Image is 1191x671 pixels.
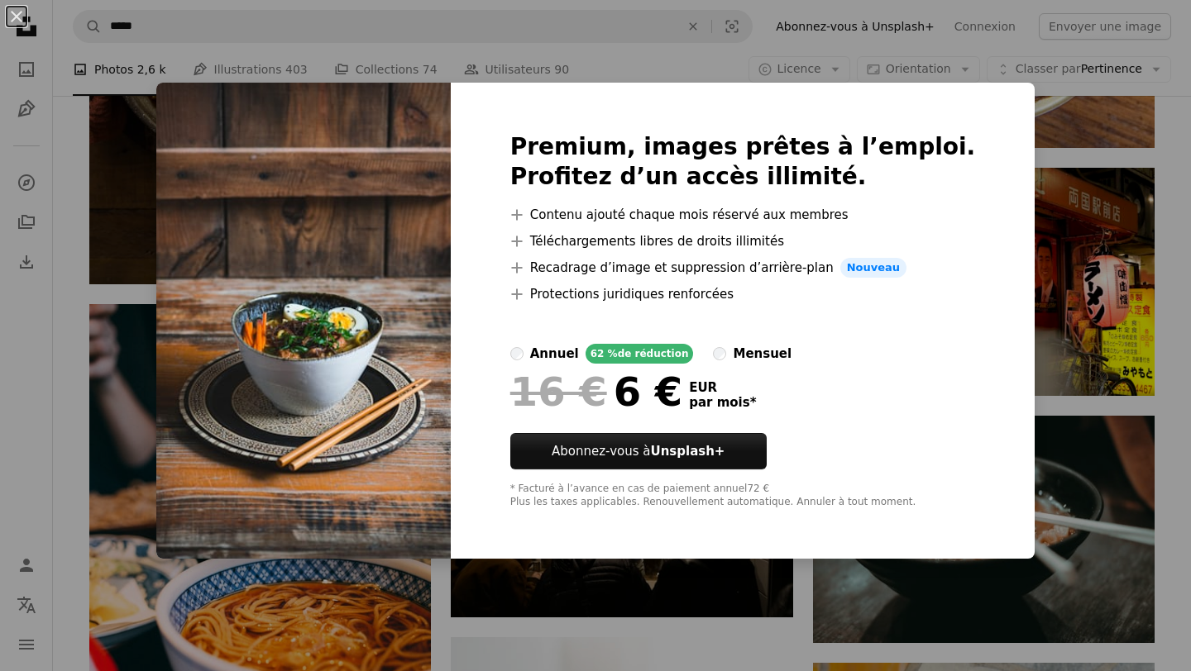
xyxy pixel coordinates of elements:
div: mensuel [733,344,792,364]
button: Abonnez-vous àUnsplash+ [510,433,767,469]
h2: Premium, images prêtes à l’emploi. Profitez d’un accès illimité. [510,132,976,192]
strong: Unsplash+ [650,444,725,459]
span: 16 € [510,370,607,413]
input: mensuel [713,347,726,360]
img: premium_photo-1694383418522-1b268b23e753 [156,83,451,559]
li: Protections juridiques renforcées [510,284,976,304]
div: * Facturé à l’avance en cas de paiement annuel 72 € Plus les taxes applicables. Renouvellement au... [510,483,976,509]
span: EUR [689,380,756,395]
div: 6 € [510,370,682,413]
div: 62 % de réduction [586,344,694,364]
span: Nouveau [840,258,906,278]
li: Recadrage d’image et suppression d’arrière-plan [510,258,976,278]
li: Téléchargements libres de droits illimités [510,231,976,251]
span: par mois * [689,395,756,410]
li: Contenu ajouté chaque mois réservé aux membres [510,205,976,225]
input: annuel62 %de réduction [510,347,524,360]
div: annuel [530,344,579,364]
